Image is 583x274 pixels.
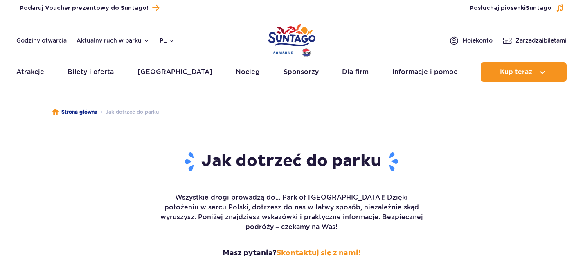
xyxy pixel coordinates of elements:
h1: Jak dotrzeć do parku [159,151,425,172]
a: [GEOGRAPHIC_DATA] [137,62,212,82]
a: Mojekonto [449,36,493,45]
a: Zarządzajbiletami [502,36,567,45]
button: Posłuchaj piosenkiSuntago [470,4,564,12]
p: Wszystkie drogi prowadzą do... Park of [GEOGRAPHIC_DATA]! Dzięki położeniu w sercu Polski, dotrze... [159,193,425,232]
a: Park of Poland [268,20,315,58]
span: Podaruj Voucher prezentowy do Suntago! [20,4,148,12]
li: Jak dotrzeć do parku [97,108,159,116]
span: Posłuchaj piosenki [470,4,551,12]
button: Kup teraz [481,62,567,82]
button: Aktualny ruch w parku [77,37,150,44]
a: Atrakcje [16,62,44,82]
a: Dla firm [342,62,369,82]
a: Skontaktuj się z nami! [277,248,361,258]
a: Godziny otwarcia [16,36,67,45]
span: Kup teraz [500,68,532,76]
button: pl [160,36,175,45]
a: Bilety i oferta [68,62,114,82]
a: Nocleg [236,62,260,82]
a: Informacje i pomoc [392,62,457,82]
a: Sponsorzy [284,62,319,82]
span: Suntago [526,5,551,11]
span: Moje konto [462,36,493,45]
a: Podaruj Voucher prezentowy do Suntago! [20,2,159,13]
a: Strona główna [52,108,97,116]
strong: Masz pytania? [159,248,425,258]
span: Zarządzaj biletami [515,36,567,45]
